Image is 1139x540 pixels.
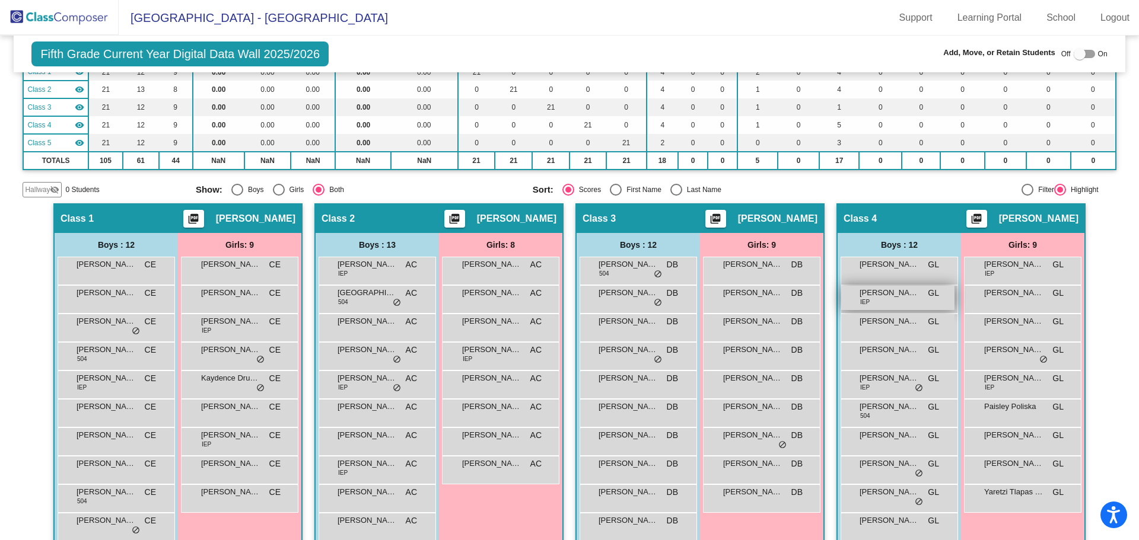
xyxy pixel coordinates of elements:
span: IEP [860,383,870,392]
span: [PERSON_NAME] [599,401,658,413]
span: 0 Students [65,184,99,195]
span: AC [406,401,417,413]
a: Logout [1091,8,1139,27]
td: 0 [708,116,737,134]
td: 0 [778,116,819,134]
td: 0.00 [335,81,391,98]
span: [PERSON_NAME] [984,315,1043,327]
span: Sort: [533,184,553,195]
span: Class 4 [27,120,51,130]
td: 21 [88,134,123,152]
span: AC [530,258,542,271]
span: Hallway [25,184,50,195]
span: Class 3 [583,213,616,225]
td: 9 [159,116,193,134]
td: Danielle Bond - No Class Name [23,98,88,116]
mat-icon: picture_as_pdf [186,213,201,229]
td: 0 [940,152,984,170]
td: 0.00 [291,116,335,134]
span: [PERSON_NAME] [984,344,1043,356]
span: 504 [338,298,348,306]
span: GL [928,315,939,328]
td: 0 [859,98,902,116]
span: AC [406,287,417,299]
td: 0 [902,81,940,98]
span: CE [145,372,156,385]
span: [PERSON_NAME] [201,315,260,327]
td: 0.00 [244,81,291,98]
td: 105 [88,152,123,170]
td: 21 [606,134,647,152]
span: [PERSON_NAME] [723,315,782,327]
td: 0 [902,134,940,152]
td: 0 [708,98,737,116]
span: [PERSON_NAME] [723,344,782,356]
td: 0 [859,116,902,134]
td: 0.00 [335,98,391,116]
td: 0.00 [193,134,244,152]
button: Print Students Details [183,210,204,228]
span: AC [530,344,542,356]
span: do_not_disturb_alt [393,298,401,308]
div: Boys [243,184,264,195]
span: CE [269,258,281,271]
td: 0 [606,81,647,98]
span: [PERSON_NAME] [599,287,658,299]
span: Add, Move, or Retain Students [943,47,1055,59]
mat-icon: visibility [75,120,84,130]
td: 9 [159,134,193,152]
td: 0 [1071,116,1116,134]
span: [PERSON_NAME] [PERSON_NAME] [860,258,919,270]
td: 0 [458,116,495,134]
td: Gretchen Lagerhausen - No Class Name [23,116,88,134]
span: DB [667,401,678,413]
td: 0 [1026,81,1071,98]
div: Girls: 9 [700,233,823,257]
td: 0 [1026,98,1071,116]
td: 0 [902,116,940,134]
span: CE [145,315,156,328]
span: AC [406,344,417,356]
span: [PERSON_NAME] [723,287,782,299]
span: IEP [338,269,348,278]
span: [PERSON_NAME] [599,315,658,327]
span: DB [791,372,803,385]
span: IEP [985,383,994,392]
td: 0 [458,134,495,152]
span: do_not_disturb_alt [393,384,401,393]
span: DB [667,315,678,328]
button: Print Students Details [444,210,465,228]
td: 0 [985,81,1026,98]
span: CE [269,344,281,356]
td: 0.00 [391,98,458,116]
span: GL [928,258,939,271]
td: 4 [647,116,677,134]
td: 21 [532,98,569,116]
td: 0 [1071,152,1116,170]
td: NaN [193,152,244,170]
span: [PERSON_NAME] Files [338,315,397,327]
td: 0 [569,98,606,116]
span: [PERSON_NAME] [984,287,1043,299]
span: do_not_disturb_alt [1039,355,1048,365]
td: 12 [123,98,158,116]
span: GL [928,372,939,385]
mat-icon: picture_as_pdf [447,213,462,229]
span: [PERSON_NAME] [338,372,397,384]
span: GL [1052,258,1064,271]
span: [PERSON_NAME] [201,344,260,356]
span: CE [145,401,156,413]
span: IEP [985,269,994,278]
td: 0 [678,98,708,116]
span: Class 2 [322,213,355,225]
span: [PERSON_NAME] [338,344,397,356]
div: Filter [1033,184,1054,195]
span: [PERSON_NAME] [216,213,295,225]
span: GL [1052,287,1064,299]
span: [PERSON_NAME] [462,258,521,270]
span: DB [667,287,678,299]
span: [PERSON_NAME] "CJ" [PERSON_NAME] [860,287,919,299]
td: 13 [123,81,158,98]
span: do_not_disturb_alt [256,384,265,393]
td: 0 [859,81,902,98]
